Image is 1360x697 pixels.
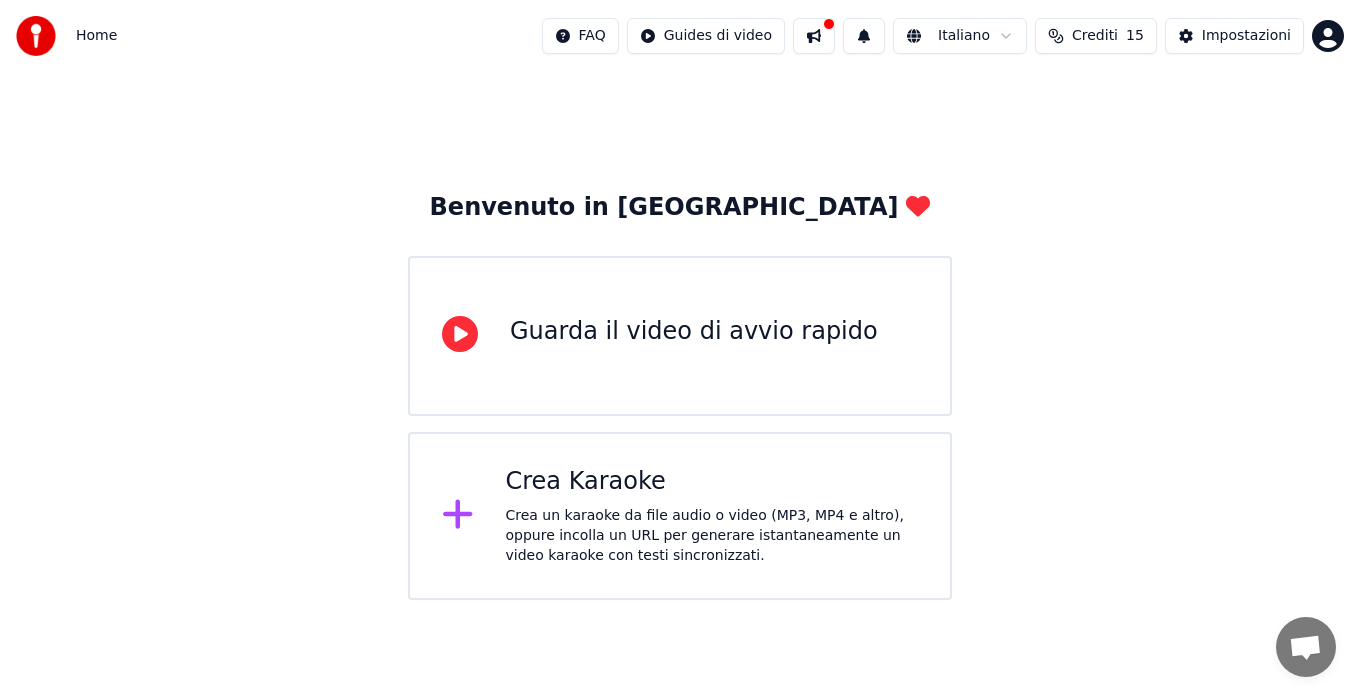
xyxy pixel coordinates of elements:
[627,18,785,54] button: Guides di video
[542,18,619,54] button: FAQ
[1035,18,1157,54] button: Crediti15
[76,26,117,46] nav: breadcrumb
[506,466,919,498] div: Crea Karaoke
[430,192,931,224] div: Benvenuto in [GEOGRAPHIC_DATA]
[1202,26,1291,46] div: Impostazioni
[506,506,919,566] div: Crea un karaoke da file audio o video (MP3, MP4 e altro), oppure incolla un URL per generare ista...
[1126,26,1144,46] span: 15
[16,16,56,56] img: youka
[510,316,878,348] div: Guarda il video di avvio rapido
[1072,26,1118,46] span: Crediti
[1276,617,1336,677] div: Aprire la chat
[76,26,117,46] span: Home
[1165,18,1304,54] button: Impostazioni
